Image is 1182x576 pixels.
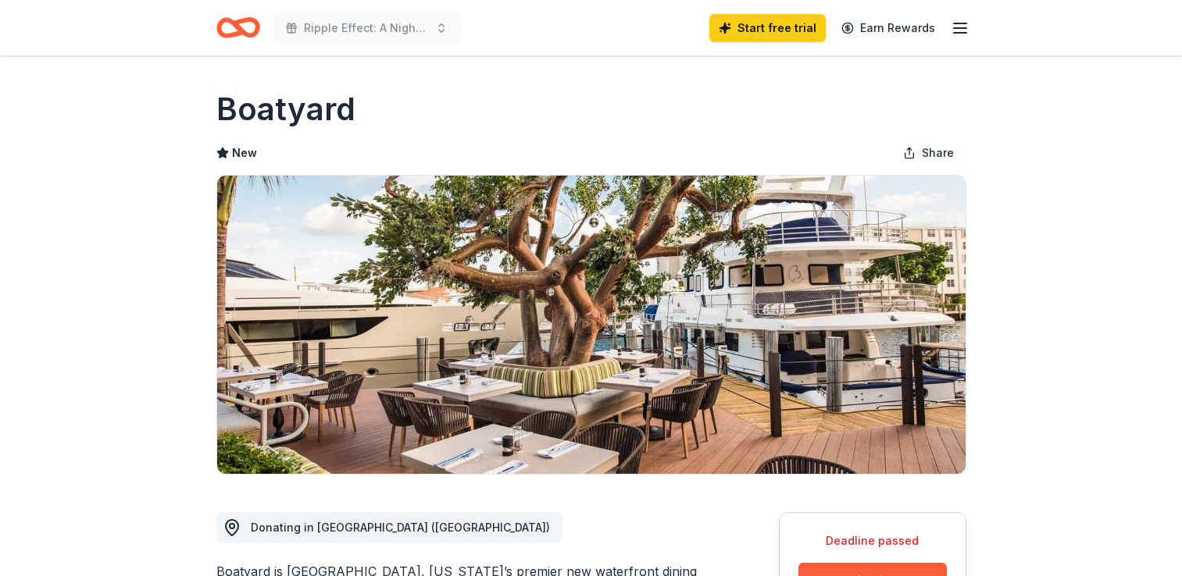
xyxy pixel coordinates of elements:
div: Deadline passed [798,532,947,550]
img: Image for Boatyard [217,176,966,474]
a: Start free trial [709,14,826,42]
a: Home [216,9,260,46]
a: Earn Rewards [832,14,945,42]
button: Ripple Effect: A Night of Giving Back [273,12,460,44]
span: New [232,144,257,162]
span: Donating in [GEOGRAPHIC_DATA] ([GEOGRAPHIC_DATA]) [251,521,550,534]
span: Share [922,144,954,162]
button: Share [891,137,966,169]
h1: Boatyard [216,87,355,131]
span: Ripple Effect: A Night of Giving Back [304,19,429,37]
